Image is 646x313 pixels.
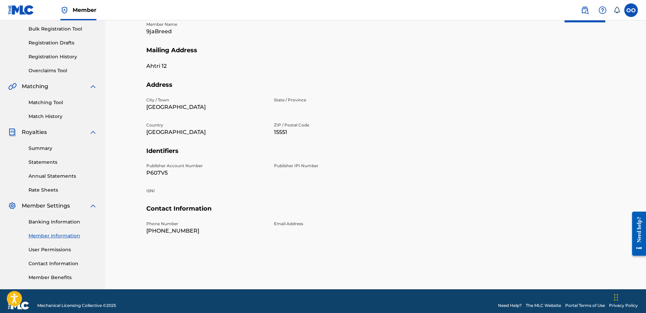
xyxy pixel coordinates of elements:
[29,99,97,106] a: Matching Tool
[613,7,620,14] div: Notifications
[89,128,97,136] img: expand
[498,302,522,309] a: Need Help?
[146,169,266,177] p: P607V5
[29,159,97,166] a: Statements
[146,62,266,70] p: Ahtri 12
[8,202,16,210] img: Member Settings
[29,39,97,46] a: Registration Drafts
[274,97,393,103] p: State / Province
[565,302,605,309] a: Portal Terms of Use
[29,218,97,226] a: Banking Information
[614,287,618,308] div: Drag
[29,25,97,33] a: Bulk Registration Tool
[29,145,97,152] a: Summary
[274,163,393,169] p: Publisher IPI Number
[596,3,609,17] div: Help
[73,6,96,14] span: Member
[146,21,266,27] p: Member Name
[146,103,266,111] p: [GEOGRAPHIC_DATA]
[89,82,97,91] img: expand
[526,302,561,309] a: The MLC Website
[609,302,638,309] a: Privacy Policy
[89,202,97,210] img: expand
[8,5,34,15] img: MLC Logo
[627,207,646,261] iframe: Resource Center
[578,3,592,17] a: Public Search
[274,122,393,128] p: ZIP / Postal Code
[274,221,393,227] p: Email Address
[274,128,393,136] p: 15551
[8,301,29,310] img: logo
[29,274,97,281] a: Member Benefits
[8,128,16,136] img: Royalties
[37,302,116,309] span: Mechanical Licensing Collective © 2025
[146,122,266,128] p: Country
[146,97,266,103] p: City / Town
[8,82,17,91] img: Matching
[146,221,266,227] p: Phone Number
[29,113,97,120] a: Match History
[29,173,97,180] a: Annual Statements
[598,6,607,14] img: help
[146,81,605,97] h5: Address
[612,280,646,313] iframe: Chat Widget
[146,227,266,235] p: [PHONE_NUMBER]
[29,53,97,60] a: Registration History
[29,246,97,253] a: User Permissions
[146,163,266,169] p: Publisher Account Number
[29,187,97,194] a: Rate Sheets
[146,147,605,163] h5: Identifiers
[29,232,97,239] a: Member Information
[146,128,266,136] p: [GEOGRAPHIC_DATA]
[146,46,605,62] h5: Mailing Address
[22,202,70,210] span: Member Settings
[29,260,97,267] a: Contact Information
[22,82,48,91] span: Matching
[146,188,266,194] p: ISNI
[146,205,605,221] h5: Contact Information
[581,6,589,14] img: search
[60,6,69,14] img: Top Rightsholder
[29,67,97,74] a: Overclaims Tool
[624,3,638,17] div: User Menu
[22,128,47,136] span: Royalties
[146,27,266,36] p: 9jaBreed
